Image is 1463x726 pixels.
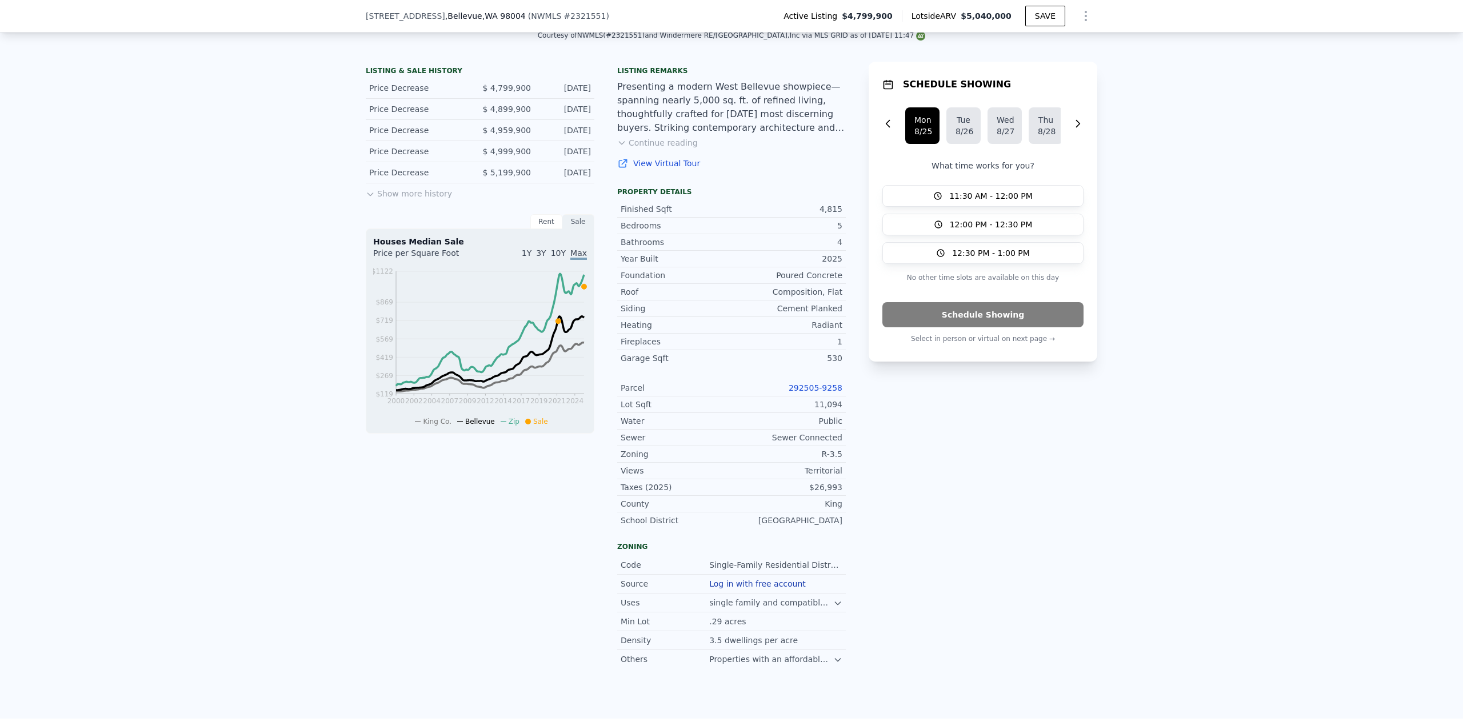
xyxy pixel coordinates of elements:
[956,126,972,137] div: 8/26
[621,498,731,510] div: County
[912,10,961,22] span: Lotside ARV
[621,336,731,347] div: Fireplaces
[570,248,587,260] span: Max
[731,415,842,427] div: Public
[621,399,731,410] div: Lot Sqft
[459,397,477,405] tspan: 2009
[465,418,495,426] span: Bellevue
[617,158,846,169] a: View Virtual Tour
[1074,5,1097,27] button: Show Options
[617,66,846,75] div: Listing remarks
[731,286,842,298] div: Composition, Flat
[482,105,531,114] span: $ 4,899,900
[709,559,842,571] div: Single-Family Residential Districts
[482,147,531,156] span: $ 4,999,900
[369,167,471,178] div: Price Decrease
[445,10,526,22] span: , Bellevue
[366,10,445,22] span: [STREET_ADDRESS]
[731,515,842,526] div: [GEOGRAPHIC_DATA]
[1038,114,1054,126] div: Thu
[621,515,731,526] div: School District
[1025,6,1065,26] button: SAVE
[621,303,731,314] div: Siding
[621,203,731,215] div: Finished Sqft
[482,11,526,21] span: , WA 98004
[731,319,842,331] div: Radiant
[961,11,1012,21] span: $5,040,000
[950,219,1033,230] span: 12:00 PM - 12:30 PM
[882,160,1084,171] p: What time works for you?
[949,190,1033,202] span: 11:30 AM - 12:00 PM
[621,465,731,476] div: Views
[562,214,594,229] div: Sale
[621,616,709,627] div: Min Lot
[621,448,731,460] div: Zoning
[709,635,800,646] div: 3.5 dwellings per acre
[366,66,594,78] div: LISTING & SALE HISTORY
[369,125,471,136] div: Price Decrease
[621,482,731,493] div: Taxes (2025)
[540,125,591,136] div: [DATE]
[621,236,731,248] div: Bathrooms
[731,303,842,314] div: Cement Planked
[882,271,1084,284] p: No other time slots are available on this day
[621,597,709,608] div: Uses
[540,82,591,94] div: [DATE]
[375,316,393,324] tspan: $719
[405,397,423,405] tspan: 2002
[914,114,930,126] div: Mon
[731,253,842,264] div: 2025
[540,103,591,115] div: [DATE]
[946,107,981,144] button: Tue8/26
[621,382,731,394] div: Parcel
[882,242,1084,264] button: 12:30 PM - 1:00 PM
[1038,126,1054,137] div: 8/28
[477,397,494,405] tspan: 2012
[482,126,531,135] span: $ 4,959,900
[617,542,846,551] div: Zoning
[369,103,471,115] div: Price Decrease
[709,597,833,608] div: single family and compatible related activities
[731,352,842,364] div: 530
[997,126,1013,137] div: 8/27
[494,397,512,405] tspan: 2014
[530,214,562,229] div: Rent
[882,214,1084,235] button: 12:00 PM - 12:30 PM
[621,352,731,364] div: Garage Sqft
[538,31,926,39] div: Courtesy of NWMLS (#2321551) and Windermere RE/[GEOGRAPHIC_DATA],Inc via MLS GRID as of [DATE] 11:47
[540,167,591,178] div: [DATE]
[789,383,842,392] a: 292505-9258
[914,126,930,137] div: 8/25
[731,220,842,231] div: 5
[882,185,1084,207] button: 11:30 AM - 12:00 PM
[513,397,530,405] tspan: 2017
[621,432,731,443] div: Sewer
[366,183,452,199] button: Show more history
[617,137,698,149] button: Continue reading
[548,397,566,405] tspan: 2021
[731,270,842,281] div: Poured Concrete
[375,372,393,380] tspan: $269
[731,399,842,410] div: 11,094
[387,397,405,405] tspan: 2000
[731,203,842,215] div: 4,815
[621,220,731,231] div: Bedrooms
[369,82,471,94] div: Price Decrease
[528,10,609,22] div: ( )
[375,335,393,343] tspan: $569
[423,418,451,426] span: King Co.
[536,248,546,258] span: 3Y
[617,80,846,135] div: Presenting a modern West Bellevue showpiece—spanning nearly 5,000 sq. ft. of refined living, thou...
[373,247,480,266] div: Price per Square Foot
[997,114,1013,126] div: Wed
[882,302,1084,327] button: Schedule Showing
[533,418,548,426] span: Sale
[731,336,842,347] div: 1
[566,397,584,405] tspan: 2024
[952,247,1030,259] span: 12:30 PM - 1:00 PM
[373,236,587,247] div: Houses Median Sale
[441,397,459,405] tspan: 2007
[731,432,842,443] div: Sewer Connected
[371,267,393,275] tspan: $1122
[731,236,842,248] div: 4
